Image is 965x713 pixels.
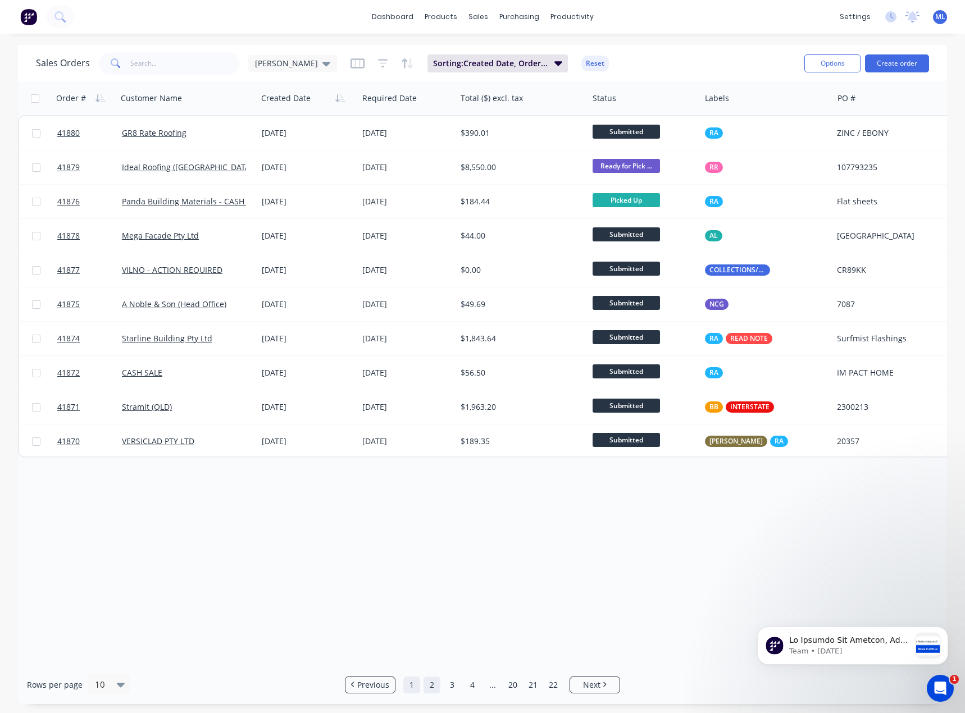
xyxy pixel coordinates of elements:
div: [DATE] [262,230,353,241]
span: RA [709,367,718,378]
div: [DATE] [362,401,452,413]
a: Jump forward [484,677,501,693]
div: PO # [837,93,855,104]
span: Submitted [593,262,660,276]
button: RA [705,196,723,207]
a: 41874 [57,322,122,355]
div: [DATE] [362,436,452,447]
div: Total ($) excl. tax [461,93,523,104]
div: [DATE] [362,230,452,241]
span: 41875 [57,299,80,310]
a: Page 20 [504,677,521,693]
div: $0.00 [461,264,577,276]
div: [DATE] [262,264,353,276]
div: Required Date [362,93,417,104]
div: $184.44 [461,196,577,207]
button: RAREAD NOTE [705,333,772,344]
a: Page 21 [525,677,541,693]
span: NCG [709,299,724,310]
div: $8,550.00 [461,162,577,173]
span: RR [709,162,718,173]
button: RR [705,162,723,173]
div: sales [463,8,494,25]
a: Page 1 [403,677,420,693]
span: Submitted [593,399,660,413]
div: $1,963.20 [461,401,577,413]
span: [PERSON_NAME] [709,436,763,447]
iframe: Intercom live chat [927,675,954,702]
a: Next page [570,679,620,691]
div: purchasing [494,8,545,25]
span: 41871 [57,401,80,413]
button: COLLECTIONS/RETURNS [705,264,770,276]
span: INTERSTATE [730,401,770,413]
div: Labels [705,93,729,104]
button: AL [705,230,722,241]
a: GR8 Rate Roofing [122,127,186,138]
span: Submitted [593,364,660,378]
a: VILNO - ACTION REQUIRED [122,264,222,275]
div: 7087 [837,299,944,310]
a: dashboard [366,8,419,25]
ul: Pagination [340,677,625,693]
div: Customer Name [121,93,182,104]
a: 41876 [57,185,122,218]
div: productivity [545,8,599,25]
span: 41879 [57,162,80,173]
a: 41872 [57,356,122,390]
span: COLLECTIONS/RETURNS [709,264,766,276]
div: $49.69 [461,299,577,310]
a: 41871 [57,390,122,424]
span: 1 [950,675,959,684]
span: AL [709,230,718,241]
span: 41877 [57,264,80,276]
a: Mega Facade Pty Ltd [122,230,199,241]
span: 41880 [57,127,80,139]
span: 41874 [57,333,80,344]
span: Submitted [593,433,660,447]
a: 41880 [57,116,122,150]
a: 41878 [57,219,122,253]
div: Flat sheets [837,196,944,207]
div: CR89KK [837,264,944,276]
div: [DATE] [262,367,353,378]
a: 41879 [57,150,122,184]
button: Reset [581,56,609,71]
div: [DATE] [362,299,452,310]
iframe: Intercom notifications message [740,604,965,683]
button: Sorting:Created Date, Order # [427,54,568,72]
a: Previous page [345,679,395,691]
a: Page 3 [444,677,461,693]
a: A Noble & Son (Head Office) [122,299,226,309]
button: Options [804,54,861,72]
div: [DATE] [362,196,452,207]
div: $44.00 [461,230,577,241]
span: Picked Up [593,193,660,207]
span: Next [583,679,600,691]
div: [DATE] [262,333,353,344]
div: settings [834,8,876,25]
div: Order # [56,93,86,104]
button: RA [705,127,723,139]
div: 2300213 [837,401,944,413]
button: BBINTERSTATE [705,401,774,413]
div: [GEOGRAPHIC_DATA] [837,230,944,241]
div: Created Date [261,93,311,104]
button: [PERSON_NAME]RA [705,436,788,447]
span: RA [775,436,784,447]
span: Ready for Pick ... [593,159,660,173]
span: 41872 [57,367,80,378]
div: [DATE] [262,162,353,173]
input: Search... [130,52,240,75]
div: [DATE] [362,127,452,139]
div: products [419,8,463,25]
span: Submitted [593,125,660,139]
a: Panda Building Materials - CASH SALE [122,196,265,207]
a: Stramit (QLD) [122,401,172,412]
span: Submitted [593,296,660,310]
span: 41878 [57,230,80,241]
